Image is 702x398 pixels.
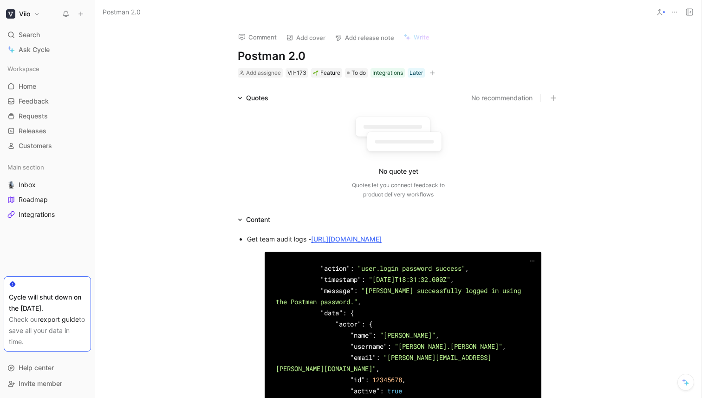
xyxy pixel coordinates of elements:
[234,92,272,104] div: Quotes
[369,275,450,284] span: "[DATE]T18:31:32.000Z"
[4,377,91,391] div: Invite member
[246,214,270,225] div: Content
[19,111,48,121] span: Requests
[350,386,380,395] span: "active"
[4,109,91,123] a: Requests
[276,353,491,373] span: "[PERSON_NAME][EMAIL_ADDRESS][PERSON_NAME][DOMAIN_NAME]"
[4,160,91,222] div: Main section🎙️InboxRoadmapIntegrations
[246,92,268,104] div: Quotes
[4,43,91,57] a: Ask Cycle
[343,308,346,317] span: :
[361,275,365,284] span: :
[313,68,340,78] div: Feature
[365,375,369,384] span: :
[372,331,376,339] span: :
[4,62,91,76] div: Workspace
[350,353,376,362] span: "email"
[311,68,342,78] div: 🌱Feature
[4,160,91,174] div: Main section
[9,292,86,314] div: Cycle will shut down on the [DATE].
[435,331,439,339] span: ,
[19,180,36,189] span: Inbox
[4,208,91,222] a: Integrations
[387,342,391,351] span: :
[465,264,469,273] span: ,
[234,214,274,225] div: Content
[331,31,398,44] button: Add release note
[4,361,91,375] div: Help center
[276,286,525,306] span: "[PERSON_NAME] successfully logged in using the Postman password."
[19,82,36,91] span: Home
[350,331,372,339] span: "name"
[19,44,50,55] span: Ask Cycle
[19,126,46,136] span: Releases
[399,31,434,44] button: Write
[372,375,402,384] span: 12345678
[7,181,15,189] img: 🎙️
[311,235,382,243] a: [URL][DOMAIN_NAME]
[414,33,429,41] span: Write
[4,139,91,153] a: Customers
[354,286,357,295] span: :
[247,234,559,244] div: Get team audit logs -
[40,315,79,323] a: export guide
[352,181,445,199] div: Quotes let you connect feedback to product delivery workflows
[350,375,365,384] span: "id"
[361,320,365,328] span: :
[450,275,454,284] span: ,
[103,7,141,18] span: Postman 2.0
[287,68,306,78] div: VII-173
[402,375,406,384] span: ,
[380,386,383,395] span: :
[234,31,281,44] button: Comment
[4,124,91,138] a: Releases
[380,331,435,339] span: "[PERSON_NAME]"
[19,210,55,219] span: Integrations
[7,64,39,73] span: Workspace
[19,379,62,387] span: Invite member
[409,68,423,78] div: Later
[313,70,318,76] img: 🌱
[4,193,91,207] a: Roadmap
[351,68,366,78] span: To do
[4,79,91,93] a: Home
[246,69,281,76] span: Add assignee
[369,320,372,328] span: {
[345,68,368,78] div: To do
[376,364,380,373] span: ,
[376,353,380,362] span: :
[320,264,350,273] span: "action"
[387,386,402,395] span: true
[19,29,40,40] span: Search
[19,195,48,204] span: Roadmap
[320,275,361,284] span: "timestamp"
[6,179,17,190] button: 🎙️
[9,314,86,347] div: Check our to save all your data in time.
[372,68,403,78] div: Integrations
[379,166,418,177] div: No quote yet
[19,141,52,150] span: Customers
[6,9,15,19] img: Viio
[4,28,91,42] div: Search
[502,342,506,351] span: ,
[395,342,502,351] span: "[PERSON_NAME].[PERSON_NAME]"
[238,49,559,64] h1: Postman 2.0
[471,92,533,104] button: No recommendation
[350,308,354,317] span: {
[7,163,44,172] span: Main section
[4,94,91,108] a: Feedback
[320,286,354,295] span: "message"
[335,320,361,328] span: "actor"
[4,178,91,192] a: 🎙️Inbox
[19,364,54,372] span: Help center
[350,342,387,351] span: "username"
[4,7,42,20] button: ViioViio
[350,264,354,273] span: :
[320,308,343,317] span: "data"
[19,10,30,18] h1: Viio
[357,297,361,306] span: ,
[282,31,330,44] button: Add cover
[357,264,465,273] span: "user.login_password_success"
[19,97,49,106] span: Feedback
